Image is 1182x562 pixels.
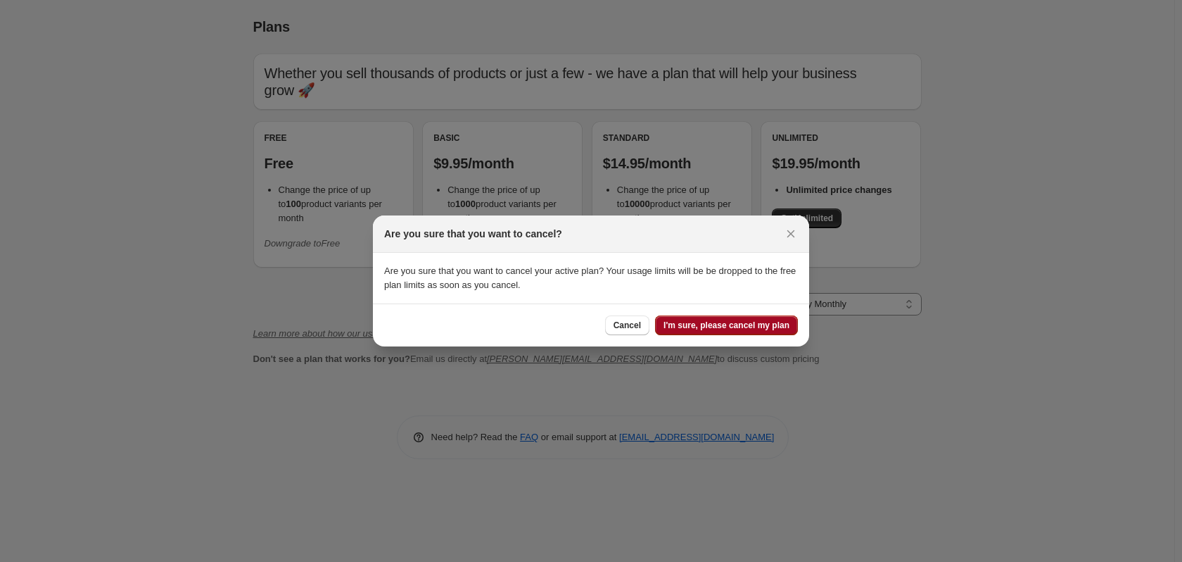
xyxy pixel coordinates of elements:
h2: Are you sure that you want to cancel? [384,227,562,241]
span: Cancel [614,320,641,331]
p: Are you sure that you want to cancel your active plan? Your usage limits will be be dropped to th... [384,264,798,292]
button: I'm sure, please cancel my plan [655,316,798,335]
span: I'm sure, please cancel my plan [663,320,789,331]
button: Close [781,224,801,244]
button: Cancel [605,316,649,335]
